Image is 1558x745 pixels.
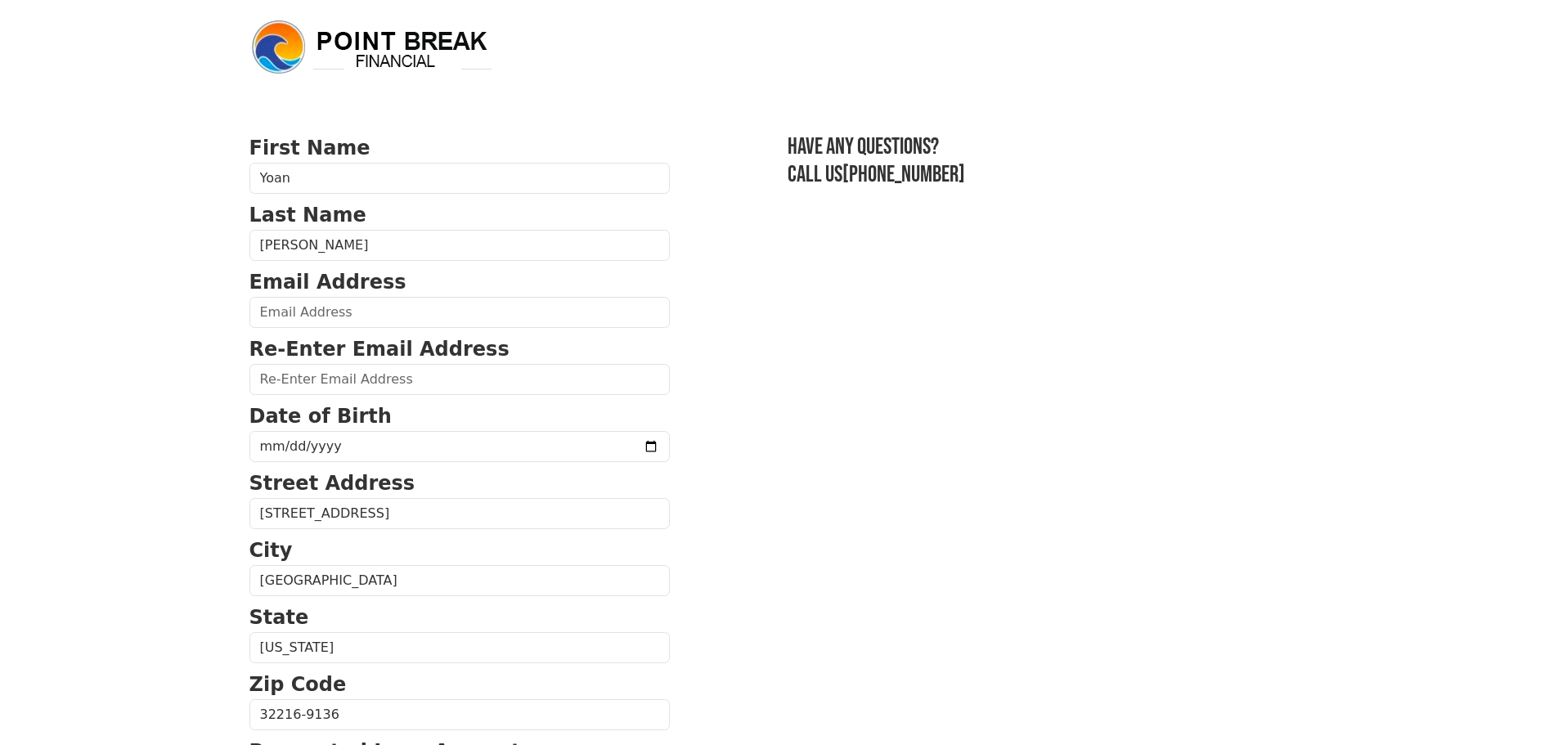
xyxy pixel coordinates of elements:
input: Last Name [249,230,670,261]
input: City [249,565,670,596]
img: logo.png [249,18,495,77]
strong: State [249,606,309,629]
strong: Date of Birth [249,405,392,428]
h3: Call us [788,161,1309,189]
strong: Last Name [249,204,366,227]
input: First Name [249,163,670,194]
strong: Zip Code [249,673,347,696]
input: Zip Code [249,699,670,730]
strong: First Name [249,137,370,159]
input: Re-Enter Email Address [249,364,670,395]
strong: Street Address [249,472,415,495]
strong: Re-Enter Email Address [249,338,510,361]
strong: City [249,539,293,562]
h3: Have any questions? [788,133,1309,161]
input: Email Address [249,297,670,328]
a: [PHONE_NUMBER] [842,161,965,188]
input: Street Address [249,498,670,529]
strong: Email Address [249,271,406,294]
